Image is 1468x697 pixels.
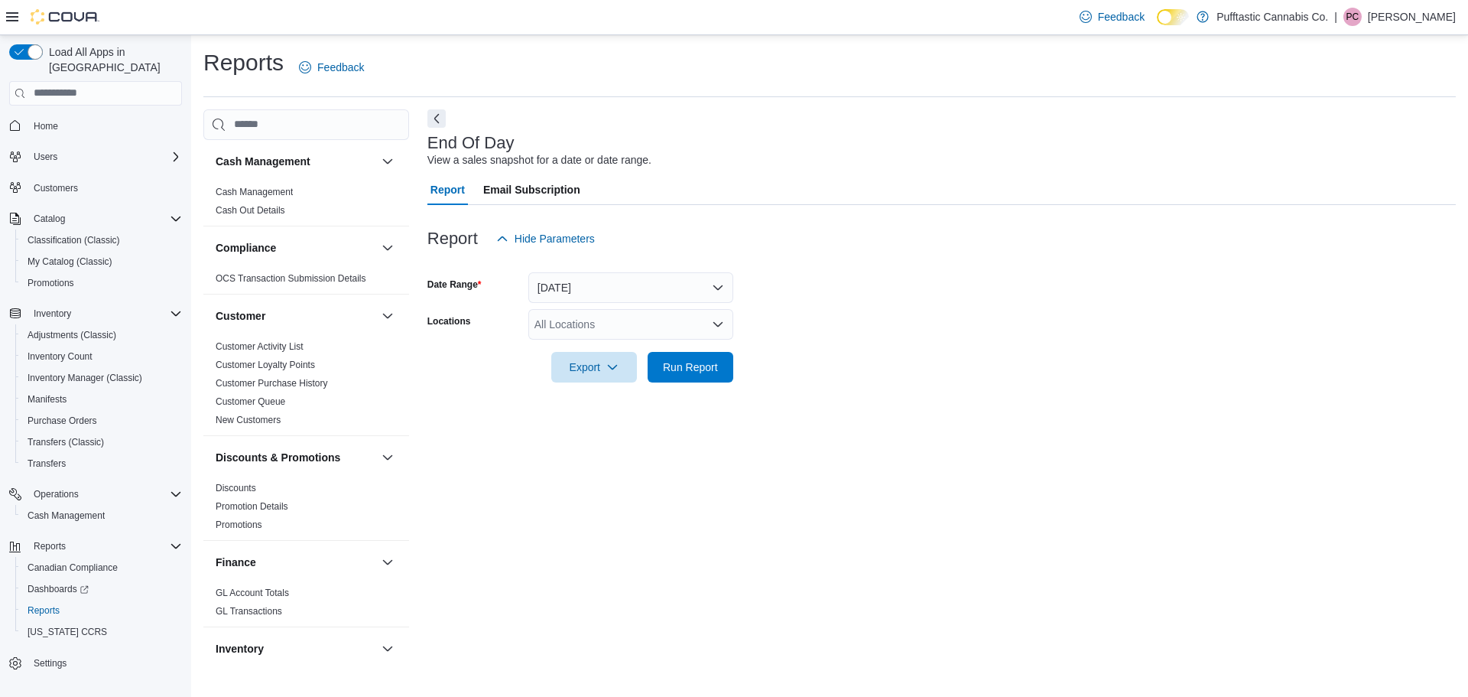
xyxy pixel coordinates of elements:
[216,396,285,407] a: Customer Queue
[216,555,256,570] h3: Finance
[528,272,733,303] button: [DATE]
[663,360,718,375] span: Run Report
[427,152,651,168] div: View a sales snapshot for a date or date range.
[28,350,93,363] span: Inventory Count
[28,485,182,503] span: Operations
[15,600,188,621] button: Reports
[15,389,188,410] button: Manifests
[28,329,116,341] span: Adjustments (Classic)
[1157,9,1189,25] input: Dark Mode
[28,305,182,323] span: Inventory
[216,240,276,256] h3: Compliance
[216,450,340,465] h3: Discounts & Promotions
[21,559,124,577] a: Canadian Compliance
[216,641,375,656] button: Inventory
[21,623,113,641] a: [US_STATE] CCRS
[1073,2,1151,32] a: Feedback
[21,369,182,387] span: Inventory Manager (Classic)
[216,272,366,285] span: OCS Transaction Submission Details
[28,458,66,470] span: Transfers
[216,641,264,656] h3: Inventory
[21,601,182,620] span: Reports
[28,178,182,197] span: Customers
[15,346,188,367] button: Inventory Count
[1098,9,1145,24] span: Feedback
[21,252,182,271] span: My Catalog (Classic)
[21,559,182,577] span: Canadian Compliance
[28,210,182,228] span: Catalog
[21,231,182,249] span: Classification (Classic)
[34,488,79,500] span: Operations
[28,116,182,135] span: Home
[216,588,289,598] a: GL Account Totals
[216,154,310,169] h3: Cash Management
[317,60,364,75] span: Feedback
[28,148,182,166] span: Users
[21,326,122,344] a: Adjustments (Classic)
[648,352,733,383] button: Run Report
[21,347,99,366] a: Inventory Count
[34,657,67,669] span: Settings
[293,52,370,83] a: Feedback
[430,174,465,205] span: Report
[21,369,148,387] a: Inventory Manager (Classic)
[216,396,285,408] span: Customer Queue
[21,390,73,409] a: Manifests
[216,605,282,617] span: GL Transactions
[216,415,281,425] a: New Customers
[21,623,182,641] span: Washington CCRS
[28,393,67,405] span: Manifests
[378,307,397,325] button: Customer
[216,450,375,465] button: Discounts & Promotions
[203,183,409,226] div: Cash Management
[216,186,293,198] span: Cash Management
[15,251,188,272] button: My Catalog (Classic)
[15,367,188,389] button: Inventory Manager (Classic)
[21,412,182,430] span: Purchase Orders
[34,540,66,552] span: Reports
[28,148,63,166] button: Users
[15,410,188,432] button: Purchase Orders
[483,174,580,205] span: Email Subscription
[203,337,409,435] div: Customer
[203,584,409,627] div: Finance
[216,414,281,426] span: New Customers
[28,372,142,384] span: Inventory Manager (Classic)
[1334,8,1337,26] p: |
[1157,25,1158,26] span: Dark Mode
[21,506,182,525] span: Cash Management
[203,47,284,78] h1: Reports
[3,177,188,199] button: Customers
[216,205,285,216] a: Cash Out Details
[216,587,289,599] span: GL Account Totals
[21,454,72,473] a: Transfers
[427,134,515,152] h3: End Of Day
[28,583,89,595] span: Dashboards
[34,151,57,163] span: Users
[21,412,103,430] a: Purchase Orders
[216,273,366,284] a: OCS Transaction Submission Details
[216,378,328,389] a: Customer Purchase History
[216,500,288,513] span: Promotion Details
[28,256,112,268] span: My Catalog (Classic)
[34,308,71,320] span: Inventory
[560,352,628,383] span: Export
[203,479,409,540] div: Discounts & Promotions
[490,223,601,254] button: Hide Parameters
[15,230,188,251] button: Classification (Classic)
[1368,8,1456,26] p: [PERSON_NAME]
[216,359,315,371] span: Customer Loyalty Points
[21,252,119,271] a: My Catalog (Classic)
[216,360,315,370] a: Customer Loyalty Points
[216,482,256,494] span: Discounts
[216,340,304,353] span: Customer Activity List
[28,305,77,323] button: Inventory
[3,652,188,674] button: Settings
[216,341,304,352] a: Customer Activity List
[21,326,182,344] span: Adjustments (Classic)
[21,601,66,620] a: Reports
[427,315,471,327] label: Locations
[3,536,188,557] button: Reports
[15,272,188,294] button: Promotions
[216,519,262,531] span: Promotions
